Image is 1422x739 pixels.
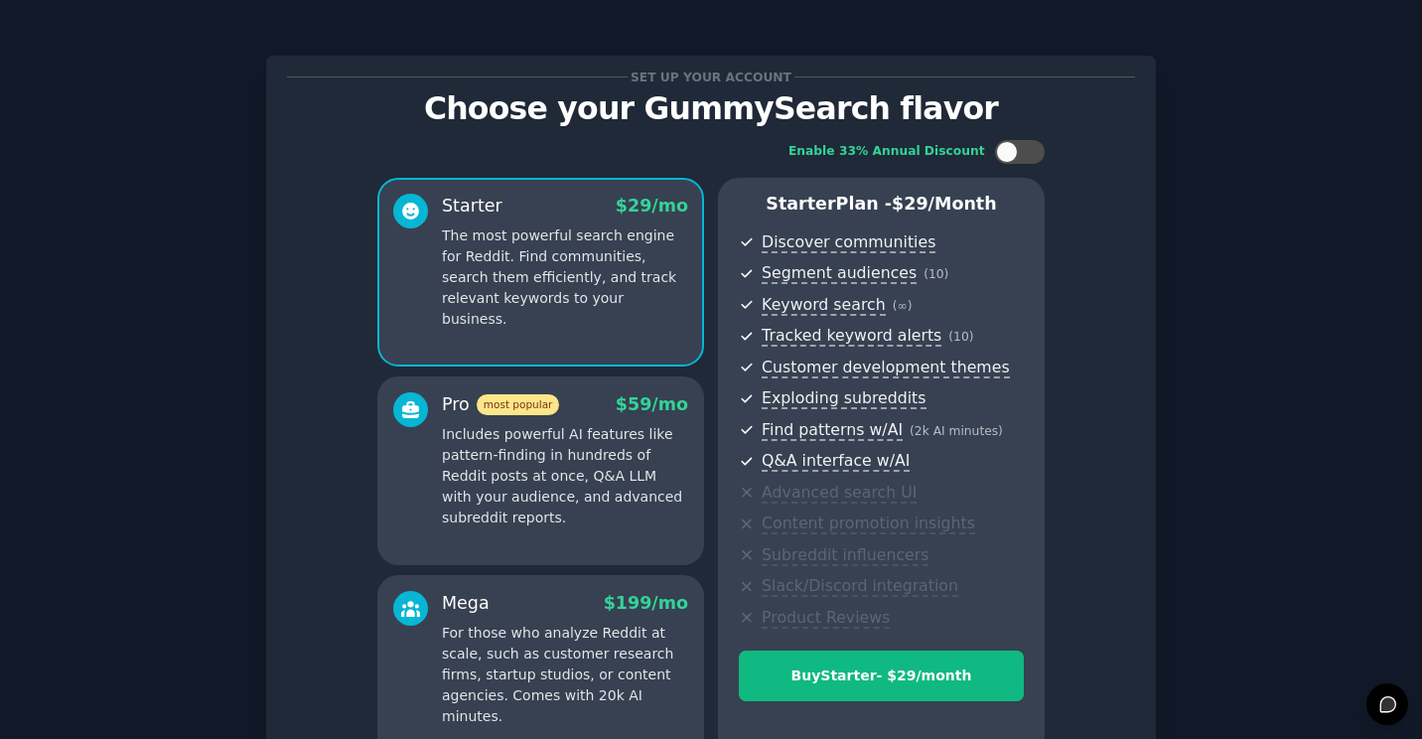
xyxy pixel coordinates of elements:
[924,267,948,281] span: ( 10 )
[762,545,928,566] span: Subreddit influencers
[788,143,985,161] div: Enable 33% Annual Discount
[740,665,1023,686] div: Buy Starter - $ 29 /month
[442,194,502,219] div: Starter
[893,299,913,313] span: ( ∞ )
[628,67,795,87] span: Set up your account
[442,225,688,330] p: The most powerful search engine for Reddit. Find communities, search them efficiently, and track ...
[892,194,997,214] span: $ 29 /month
[762,576,958,597] span: Slack/Discord integration
[762,420,903,441] span: Find patterns w/AI
[762,483,917,504] span: Advanced search UI
[762,295,886,316] span: Keyword search
[442,424,688,528] p: Includes powerful AI features like pattern-finding in hundreds of Reddit posts at once, Q&A LLM w...
[762,263,917,284] span: Segment audiences
[616,394,688,414] span: $ 59 /mo
[739,192,1024,217] p: Starter Plan -
[762,326,941,347] span: Tracked keyword alerts
[287,91,1135,126] p: Choose your GummySearch flavor
[739,651,1024,701] button: BuyStarter- $29/month
[762,514,975,534] span: Content promotion insights
[762,388,925,409] span: Exploding subreddits
[910,424,1003,438] span: ( 2k AI minutes )
[442,623,688,727] p: For those who analyze Reddit at scale, such as customer research firms, startup studios, or conte...
[442,392,559,417] div: Pro
[604,593,688,613] span: $ 199 /mo
[948,330,973,344] span: ( 10 )
[442,591,490,616] div: Mega
[762,608,890,629] span: Product Reviews
[762,232,935,253] span: Discover communities
[762,451,910,472] span: Q&A interface w/AI
[762,358,1010,378] span: Customer development themes
[616,196,688,216] span: $ 29 /mo
[477,394,560,415] span: most popular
